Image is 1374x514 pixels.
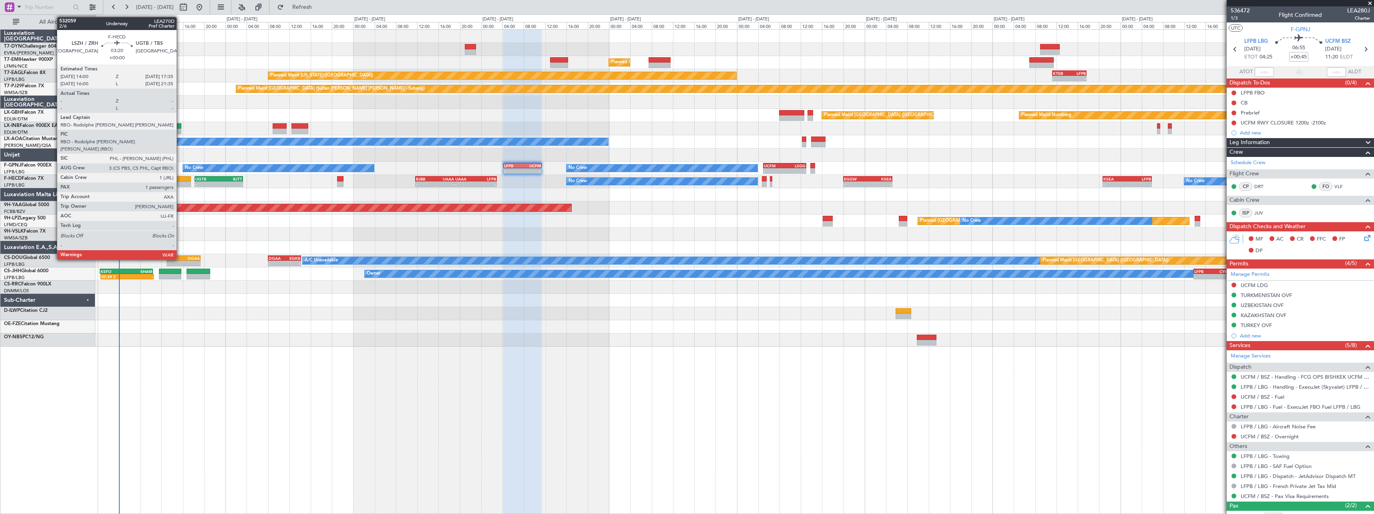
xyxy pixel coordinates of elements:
span: 1/3 [1231,15,1250,22]
div: 08:00 [524,22,545,29]
div: [DATE] - [DATE] [866,16,897,23]
span: Others [1229,442,1247,451]
a: T7-EAGLFalcon 8X [4,70,46,75]
div: - [844,182,868,187]
a: VLF [1334,183,1352,190]
div: 12:00 [289,22,311,29]
div: No Crew [PERSON_NAME] [100,136,156,148]
div: ETSI [167,256,183,261]
a: LFPB / LBG - French Private Jet Tax Mid [1241,483,1336,490]
div: 00:00 [1121,22,1142,29]
span: ELDT [1340,53,1353,61]
span: Flight Crew [1229,169,1259,179]
span: (4/5) [1345,259,1357,267]
span: F-GPNJ [4,163,21,168]
a: LFPB/LBG [4,169,25,175]
span: CR [1297,235,1304,243]
div: 04:00 [630,22,651,29]
div: No Crew [1186,175,1205,187]
a: 9H-YAAGlobal 5000 [4,203,49,207]
a: LX-GBHFalcon 7X [4,110,44,115]
span: Services [1229,341,1250,350]
a: UCFM / BSZ - Overnight [1241,433,1299,440]
div: - [269,261,285,266]
a: LFPB/LBG [4,182,25,188]
div: UCFM [764,163,785,168]
a: T7-PJ29Falcon 7X [4,84,44,88]
div: 08:00 [140,22,161,29]
a: Schedule Crew [1231,159,1266,167]
span: 11:20 [1325,53,1338,61]
div: [DATE] - [DATE] [994,16,1024,23]
a: LFMD/CEQ [4,222,27,228]
div: No Crew [962,215,981,227]
div: - [868,182,892,187]
span: Dispatch To-Dos [1229,78,1270,88]
div: No Crew [568,162,587,174]
span: (5/8) [1345,341,1357,349]
span: T7-EAGL [4,70,24,75]
span: LX-GBH [4,110,22,115]
a: T7-DYNChallenger 604 [4,44,56,49]
div: UZBEKISTAN OVF [1241,302,1284,309]
div: 20:00 [715,22,737,29]
button: Refresh [273,1,321,14]
div: - [476,182,496,187]
div: [DATE] - [DATE] [610,16,641,23]
div: 00:00 [865,22,886,29]
div: TURKEY OVF [1241,322,1272,329]
div: - [129,89,147,94]
span: Cabin Crew [1229,196,1259,205]
span: T7-EMI [4,57,20,62]
div: LSGG [785,163,806,168]
div: UGTB [195,177,219,181]
div: - [764,169,785,173]
div: 04:00 [1014,22,1035,29]
div: [DATE] - [DATE] [1122,16,1153,23]
span: 04:25 [1259,53,1272,61]
div: KAZAKHSTAN OVF [1241,312,1286,319]
div: 16:00 [822,22,843,29]
a: WMSA/SZB [4,235,28,241]
span: Refresh [285,4,319,10]
span: LX-INB [4,123,20,128]
a: LX-AOACitation Mustang [4,137,61,141]
button: All Aircraft [9,16,87,28]
span: OE-FZE [4,321,21,326]
span: CS-RRC [4,282,21,287]
a: F-HECDFalcon 7X [4,176,44,181]
a: 9H-VSLKFalcon 7X [4,229,46,234]
div: 16:00 [183,22,204,29]
a: Manage Permits [1231,271,1270,279]
div: [DATE] - [DATE] [482,16,513,23]
div: - [416,182,435,187]
a: D-ILWPCitation CJ2 [4,308,48,313]
div: 00:00 [225,22,247,29]
span: FP [1339,235,1345,243]
div: Owner [367,268,380,280]
div: - [785,169,806,173]
span: Dispatch Checks and Weather [1229,222,1306,231]
span: All Aircraft [21,19,84,25]
div: ISP [1239,209,1252,217]
div: UAAA [435,177,454,181]
span: [DATE] [1244,45,1261,53]
div: Add new [1240,129,1370,136]
div: 00:00 [353,22,374,29]
div: 20:00 [844,22,865,29]
div: - [195,182,219,187]
span: 536472 [1231,6,1250,15]
div: [DATE] - [DATE] [354,16,385,23]
div: - [219,182,242,187]
div: 04:00 [247,22,268,29]
div: 16:00 [438,22,460,29]
div: - [1053,76,1069,81]
span: ATOT [1239,68,1253,76]
div: 00:00 [737,22,758,29]
a: Manage Services [1231,352,1271,360]
a: DNMM/LOS [4,288,29,294]
div: 00:00 [98,22,119,29]
div: Planned Maint [GEOGRAPHIC_DATA] [611,56,687,68]
div: KTEB [1053,71,1069,76]
a: OY-NBSPC12/NG [4,335,44,339]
